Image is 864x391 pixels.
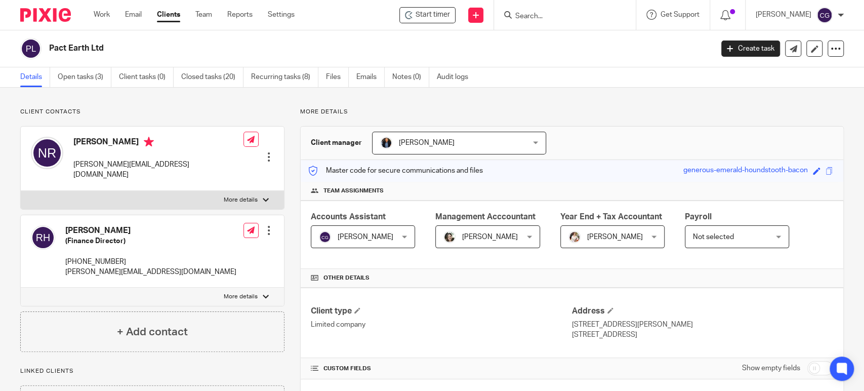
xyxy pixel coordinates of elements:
[308,166,483,176] p: Master code for secure communications and files
[20,38,42,59] img: svg%3E
[94,10,110,20] a: Work
[311,306,572,317] h4: Client type
[416,10,450,20] span: Start timer
[195,10,212,20] a: Team
[144,137,154,147] i: Primary
[157,10,180,20] a: Clients
[323,187,384,195] span: Team assignments
[587,233,643,241] span: [PERSON_NAME]
[58,67,111,87] a: Open tasks (3)
[224,293,258,301] p: More details
[31,137,63,169] img: svg%3E
[572,330,833,340] p: [STREET_ADDRESS]
[380,137,392,149] img: martin-hickman.jpg
[443,231,456,243] img: barbara-raine-.jpg
[742,363,800,373] label: Show empty fields
[685,213,712,221] span: Payroll
[251,67,318,87] a: Recurring tasks (8)
[117,324,188,340] h4: + Add contact
[560,213,662,221] span: Year End + Tax Accountant
[399,139,455,146] span: [PERSON_NAME]
[119,67,174,87] a: Client tasks (0)
[73,160,243,180] p: [PERSON_NAME][EMAIL_ADDRESS][DOMAIN_NAME]
[311,138,362,148] h3: Client manager
[268,10,295,20] a: Settings
[693,233,734,241] span: Not selected
[338,233,393,241] span: [PERSON_NAME]
[326,67,349,87] a: Files
[49,43,574,54] h2: Pact Earth Ltd
[227,10,253,20] a: Reports
[65,225,236,236] h4: [PERSON_NAME]
[311,213,386,221] span: Accounts Assistant
[20,67,50,87] a: Details
[224,196,258,204] p: More details
[437,67,476,87] a: Audit logs
[311,365,572,373] h4: CUSTOM FIELDS
[392,67,429,87] a: Notes (0)
[73,137,243,149] h4: [PERSON_NAME]
[572,306,833,317] h4: Address
[319,231,331,243] img: svg%3E
[311,320,572,330] p: Limited company
[31,225,55,250] img: svg%3E
[65,257,236,267] p: [PHONE_NUMBER]
[20,8,71,22] img: Pixie
[125,10,142,20] a: Email
[661,11,700,18] span: Get Support
[756,10,811,20] p: [PERSON_NAME]
[514,12,605,21] input: Search
[65,236,236,246] h5: (Finance Director)
[181,67,243,87] a: Closed tasks (20)
[399,7,456,23] div: Pact Earth Ltd
[568,231,581,243] img: Kayleigh%20Henson.jpeg
[721,41,780,57] a: Create task
[462,233,518,241] span: [PERSON_NAME]
[572,320,833,330] p: [STREET_ADDRESS][PERSON_NAME]
[683,165,808,177] div: generous-emerald-houndstooth-bacon
[65,267,236,277] p: [PERSON_NAME][EMAIL_ADDRESS][DOMAIN_NAME]
[20,367,284,375] p: Linked clients
[435,213,536,221] span: Management Acccountant
[356,67,385,87] a: Emails
[323,274,369,282] span: Other details
[20,108,284,116] p: Client contacts
[300,108,844,116] p: More details
[816,7,833,23] img: svg%3E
